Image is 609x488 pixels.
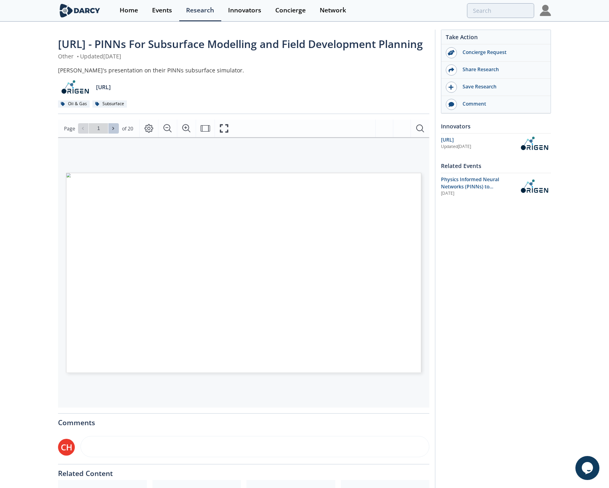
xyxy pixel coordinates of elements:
span: Physics Informed Neural Networks (PINNs) to Accelerate Subsurface Scenario Analysis [441,176,499,205]
a: [URL] Updated[DATE] OriGen.AI [441,136,551,150]
div: Subsurface [92,100,127,108]
input: Advanced Search [467,3,534,18]
div: Concierge [275,7,306,14]
div: Comments [58,414,429,426]
div: Share Research [457,66,547,73]
img: OriGen.AI [517,136,551,150]
div: [DATE] [441,190,512,197]
div: Related Events [441,159,551,173]
div: [URL] [441,136,517,144]
div: Save Research [457,83,547,90]
img: OriGen.AI [517,179,551,193]
div: Innovators [441,119,551,133]
iframe: chat widget [575,456,601,480]
div: CH [58,439,75,456]
p: [URL] [96,83,111,91]
div: Events [152,7,172,14]
img: Profile [540,5,551,16]
div: Updated [DATE] [441,144,517,150]
span: [URL] - PINNs For Subsurface Modelling and Field Development Planning [58,37,423,51]
div: Take Action [441,33,551,44]
div: Home [120,7,138,14]
a: Physics Informed Neural Networks (PINNs) to Accelerate Subsurface Scenario Analysis [DATE] OriGen.AI [441,176,551,197]
div: Oil & Gas [58,100,90,108]
div: Innovators [228,7,261,14]
div: Related Content [58,464,429,477]
div: Concierge Request [457,49,547,56]
div: [PERSON_NAME]'s presentation on their PINNs subsurface simulator. [58,66,429,74]
img: logo-wide.svg [58,4,102,18]
div: Research [186,7,214,14]
div: Network [320,7,346,14]
span: • [75,52,80,60]
div: Other Updated [DATE] [58,52,429,60]
div: Comment [457,100,547,108]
